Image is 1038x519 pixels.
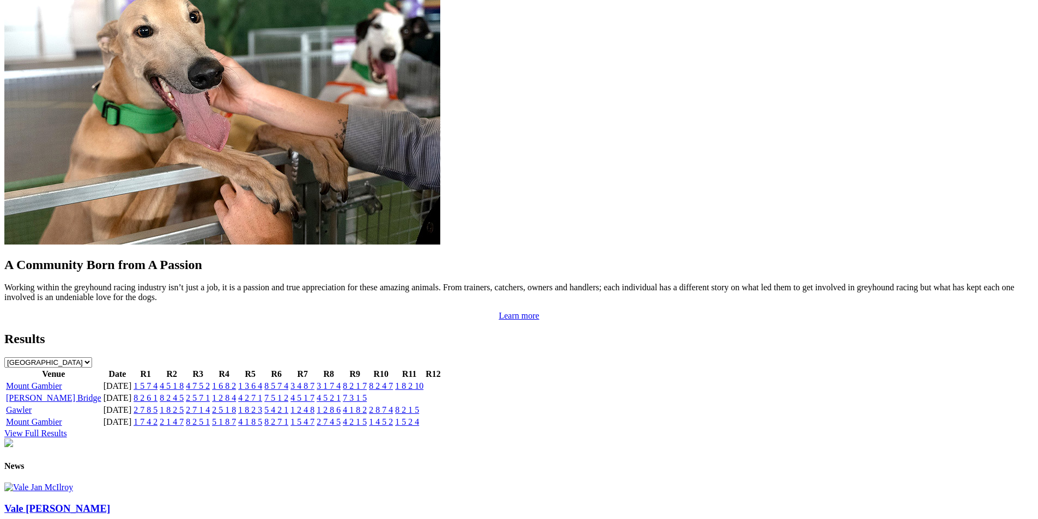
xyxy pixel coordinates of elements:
[160,393,184,402] a: 8 2 4 5
[394,369,424,380] th: R11
[133,405,157,414] a: 2 7 8 5
[133,393,157,402] a: 8 2 6 1
[238,381,262,390] a: 1 3 6 4
[316,369,341,380] th: R8
[103,393,132,404] td: [DATE]
[395,405,419,414] a: 8 2 1 5
[6,405,32,414] a: Gawler
[212,381,236,390] a: 1 6 8 2
[211,369,236,380] th: R4
[103,417,132,428] td: [DATE]
[369,405,393,414] a: 2 8 7 4
[342,369,367,380] th: R9
[290,369,315,380] th: R7
[264,405,288,414] a: 5 4 2 1
[6,417,62,426] a: Mount Gambier
[4,429,67,438] a: View Full Results
[395,417,419,426] a: 1 5 2 4
[264,369,289,380] th: R6
[368,369,393,380] th: R10
[4,461,1034,471] h4: News
[160,381,184,390] a: 4 5 1 8
[317,393,341,402] a: 4 5 2 1
[5,369,102,380] th: Venue
[186,405,210,414] a: 2 7 1 4
[238,405,262,414] a: 1 8 2 3
[185,369,210,380] th: R3
[317,405,341,414] a: 1 2 8 6
[103,369,132,380] th: Date
[499,311,539,320] a: Learn more
[238,369,263,380] th: R5
[369,417,393,426] a: 1 4 5 2
[160,417,184,426] a: 2 1 4 7
[343,405,367,414] a: 4 1 8 2
[4,258,1034,272] h2: A Community Born from A Passion
[133,369,158,380] th: R1
[160,405,184,414] a: 1 8 2 5
[212,417,236,426] a: 5 1 8 7
[264,381,288,390] a: 8 5 7 4
[264,417,288,426] a: 8 2 7 1
[317,417,341,426] a: 2 7 4 5
[343,393,367,402] a: 7 3 1 5
[317,381,341,390] a: 3 1 7 4
[343,381,367,390] a: 8 2 1 7
[6,381,62,390] a: Mount Gambier
[4,438,13,447] img: chasers_homepage.jpg
[4,283,1034,302] p: Working within the greyhound racing industry isn’t just a job, it is a passion and true appreciat...
[4,483,73,492] img: Vale Jan McIlroy
[4,503,110,514] a: Vale [PERSON_NAME]
[212,393,236,402] a: 1 2 8 4
[103,381,132,392] td: [DATE]
[103,405,132,416] td: [DATE]
[290,393,314,402] a: 4 5 1 7
[186,393,210,402] a: 2 5 7 1
[290,381,314,390] a: 3 4 8 7
[133,417,157,426] a: 1 7 4 2
[212,405,236,414] a: 2 5 1 8
[369,381,393,390] a: 8 2 4 7
[186,417,210,426] a: 8 2 5 1
[290,405,314,414] a: 1 2 4 8
[238,393,262,402] a: 4 2 7 1
[264,393,288,402] a: 7 5 1 2
[186,381,210,390] a: 4 7 5 2
[290,417,314,426] a: 1 5 4 7
[238,417,262,426] a: 4 1 8 5
[343,417,367,426] a: 4 2 1 5
[395,381,423,390] a: 1 8 2 10
[6,393,101,402] a: [PERSON_NAME] Bridge
[159,369,184,380] th: R2
[425,369,441,380] th: R12
[4,332,1034,346] h2: Results
[133,381,157,390] a: 1 5 7 4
